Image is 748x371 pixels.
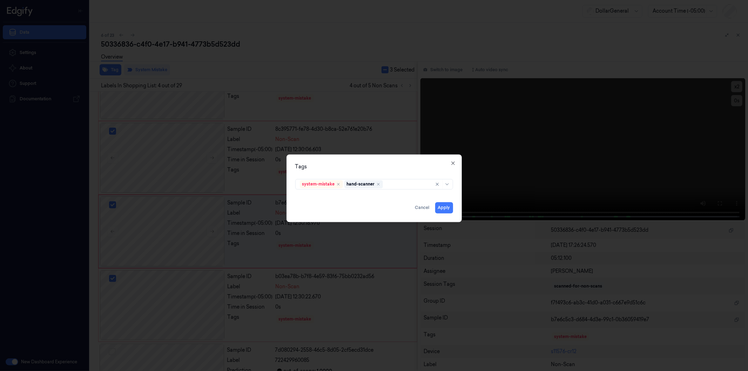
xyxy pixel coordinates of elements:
[295,163,453,171] div: Tags
[347,181,375,188] div: hand-scanner
[412,202,432,214] button: Cancel
[336,182,341,187] div: Remove ,system-mistake
[435,202,453,214] button: Apply
[376,182,380,187] div: Remove ,hand-scanner
[302,181,335,188] div: system-mistake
